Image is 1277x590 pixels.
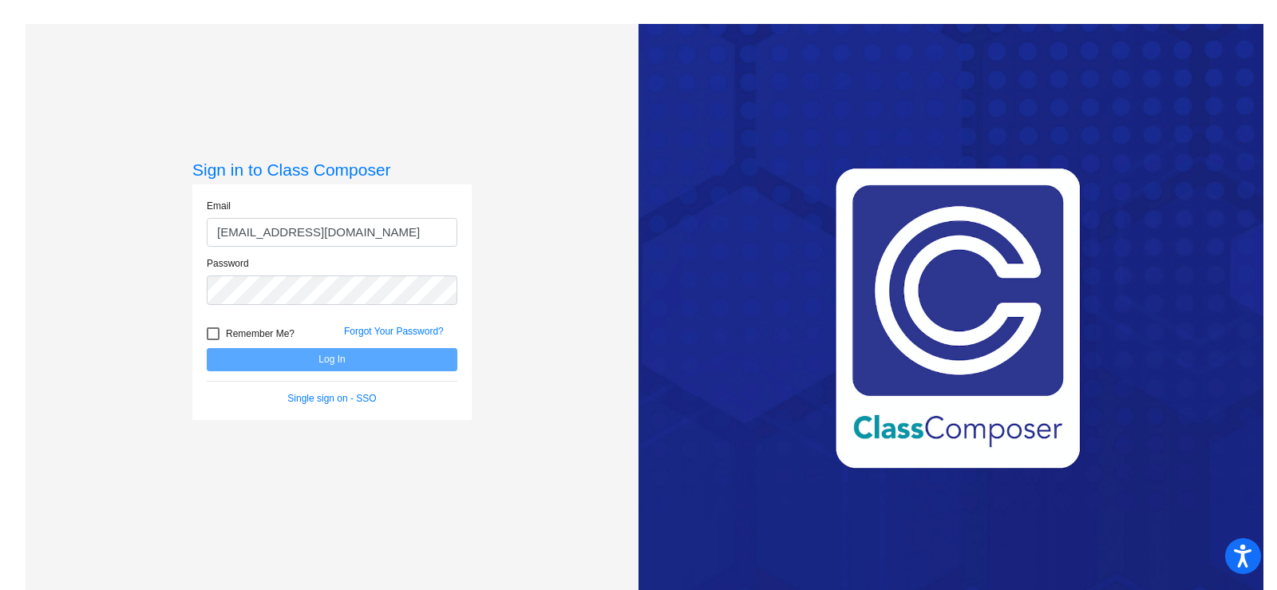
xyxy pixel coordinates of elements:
[287,393,376,404] a: Single sign on - SSO
[192,160,472,180] h3: Sign in to Class Composer
[207,256,249,271] label: Password
[344,326,444,337] a: Forgot Your Password?
[207,348,457,371] button: Log In
[226,324,295,343] span: Remember Me?
[207,199,231,213] label: Email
